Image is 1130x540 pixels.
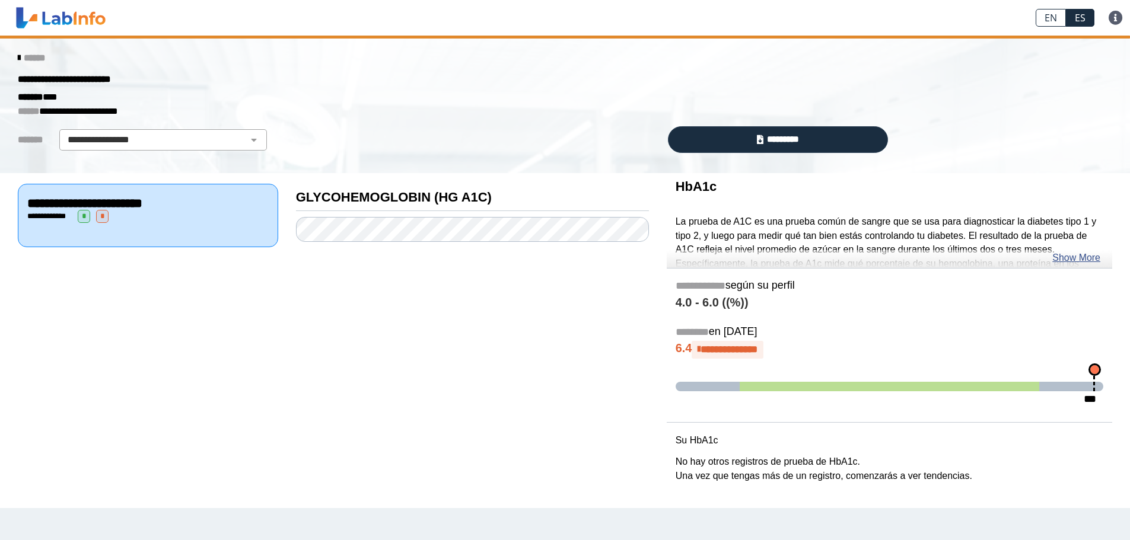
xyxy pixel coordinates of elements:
a: Show More [1052,251,1100,265]
p: No hay otros registros de prueba de HbA1c. Una vez que tengas más de un registro, comenzarás a ve... [676,455,1103,483]
h5: según su perfil [676,279,1103,293]
b: GLYCOHEMOGLOBIN (HG A1C) [296,190,492,205]
b: HbA1c [676,179,717,194]
h5: en [DATE] [676,325,1103,339]
a: EN [1036,9,1066,27]
a: ES [1066,9,1094,27]
iframe: Help widget launcher [1024,494,1117,527]
p: La prueba de A1C es una prueba común de sangre que se usa para diagnosticar la diabetes tipo 1 y ... [676,215,1103,314]
h4: 4.0 - 6.0 ((%)) [676,296,1103,310]
h4: 6.4 [676,341,1103,359]
p: Su HbA1c [676,433,1103,448]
